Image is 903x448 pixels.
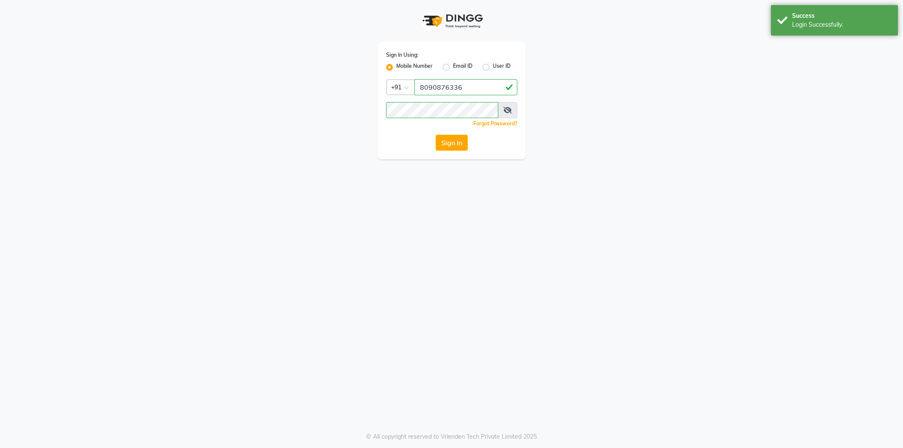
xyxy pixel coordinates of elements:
label: User ID [493,62,511,72]
div: Login Successfully. [792,20,892,29]
label: Email ID [453,62,472,72]
label: Mobile Number [396,62,433,72]
input: Username [386,102,498,118]
div: Success [792,11,892,20]
label: Sign In Using: [386,51,418,59]
input: Username [414,79,517,95]
img: logo1.svg [418,8,486,33]
a: Forgot Password? [473,120,517,127]
button: Sign In [436,135,468,151]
